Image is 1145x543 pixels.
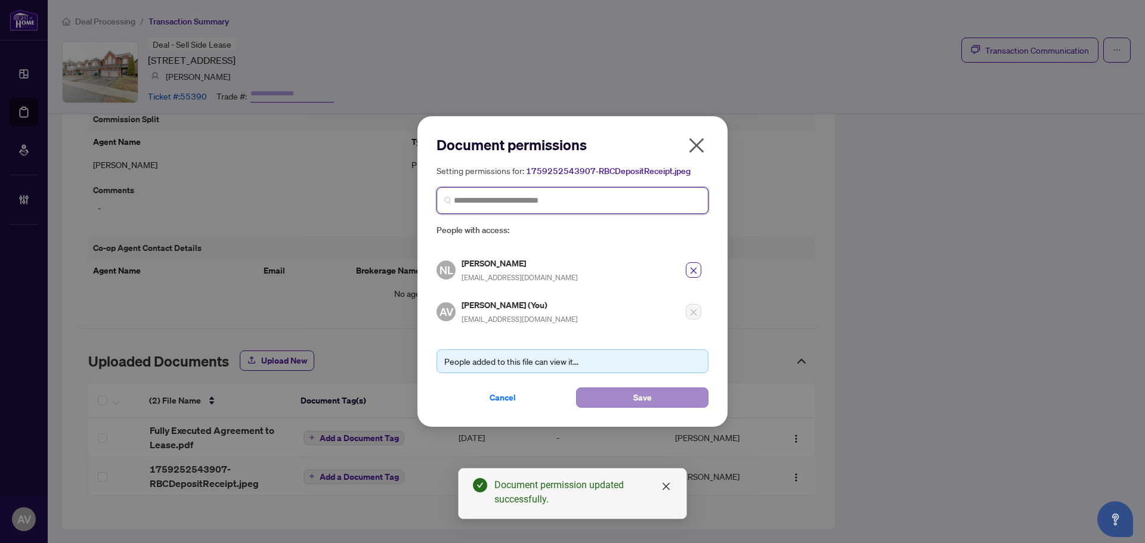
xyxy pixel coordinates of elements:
div: Document permission updated successfully. [494,478,672,507]
span: People with access: [437,224,708,237]
h5: Setting permissions for: [437,164,708,178]
span: close [687,136,706,155]
span: AV [440,303,453,320]
span: check-circle [473,478,487,492]
span: close [661,482,671,491]
span: [EMAIL_ADDRESS][DOMAIN_NAME] [462,273,578,282]
button: Cancel [437,387,569,408]
span: [EMAIL_ADDRESS][DOMAIN_NAME] [462,315,578,324]
span: Cancel [490,388,516,407]
span: close [689,266,698,275]
span: Save [633,388,652,407]
h2: Document permissions [437,135,708,154]
h5: [PERSON_NAME] (You) [462,298,578,312]
button: Save [576,387,708,408]
span: NL [440,262,453,278]
span: 1759252543907-RBCDepositReceipt.jpeg [526,166,691,176]
img: search_icon [444,197,451,204]
div: People added to this file can view it... [444,355,701,368]
h5: [PERSON_NAME] [462,256,578,270]
button: Open asap [1097,501,1133,537]
a: Close [660,480,673,493]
